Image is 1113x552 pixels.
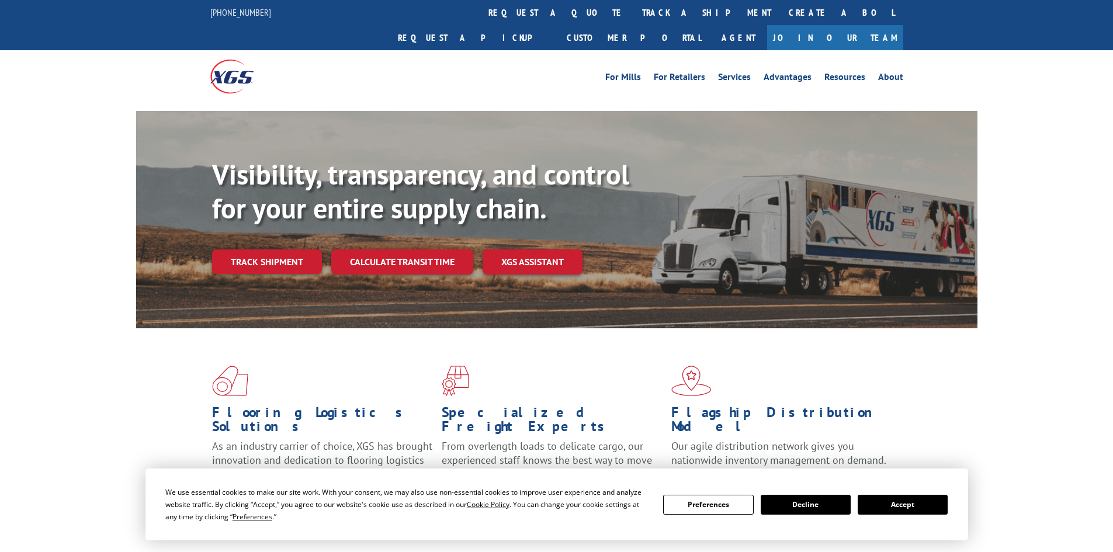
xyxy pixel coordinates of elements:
b: Visibility, transparency, and control for your entire supply chain. [212,156,629,226]
a: About [878,72,903,85]
h1: Flooring Logistics Solutions [212,405,433,439]
p: From overlength loads to delicate cargo, our experienced staff knows the best way to move your fr... [442,439,663,491]
a: For Retailers [654,72,705,85]
a: For Mills [605,72,641,85]
div: Cookie Consent Prompt [145,468,968,540]
a: Customer Portal [558,25,710,50]
span: As an industry carrier of choice, XGS has brought innovation and dedication to flooring logistics... [212,439,432,481]
a: Track shipment [212,249,322,274]
h1: Specialized Freight Experts [442,405,663,439]
a: Resources [824,72,865,85]
button: Accept [858,495,948,515]
a: Request a pickup [389,25,558,50]
img: xgs-icon-focused-on-flooring-red [442,366,469,396]
span: Our agile distribution network gives you nationwide inventory management on demand. [671,439,886,467]
span: Preferences [233,512,272,522]
div: We use essential cookies to make our site work. With your consent, we may also use non-essential ... [165,486,649,523]
a: XGS ASSISTANT [483,249,582,275]
a: Services [718,72,751,85]
h1: Flagship Distribution Model [671,405,892,439]
a: Calculate transit time [331,249,473,275]
button: Decline [761,495,851,515]
img: xgs-icon-total-supply-chain-intelligence-red [212,366,248,396]
a: Advantages [764,72,812,85]
button: Preferences [663,495,753,515]
a: Join Our Team [767,25,903,50]
img: xgs-icon-flagship-distribution-model-red [671,366,712,396]
a: [PHONE_NUMBER] [210,6,271,18]
span: Cookie Policy [467,499,509,509]
a: Agent [710,25,767,50]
